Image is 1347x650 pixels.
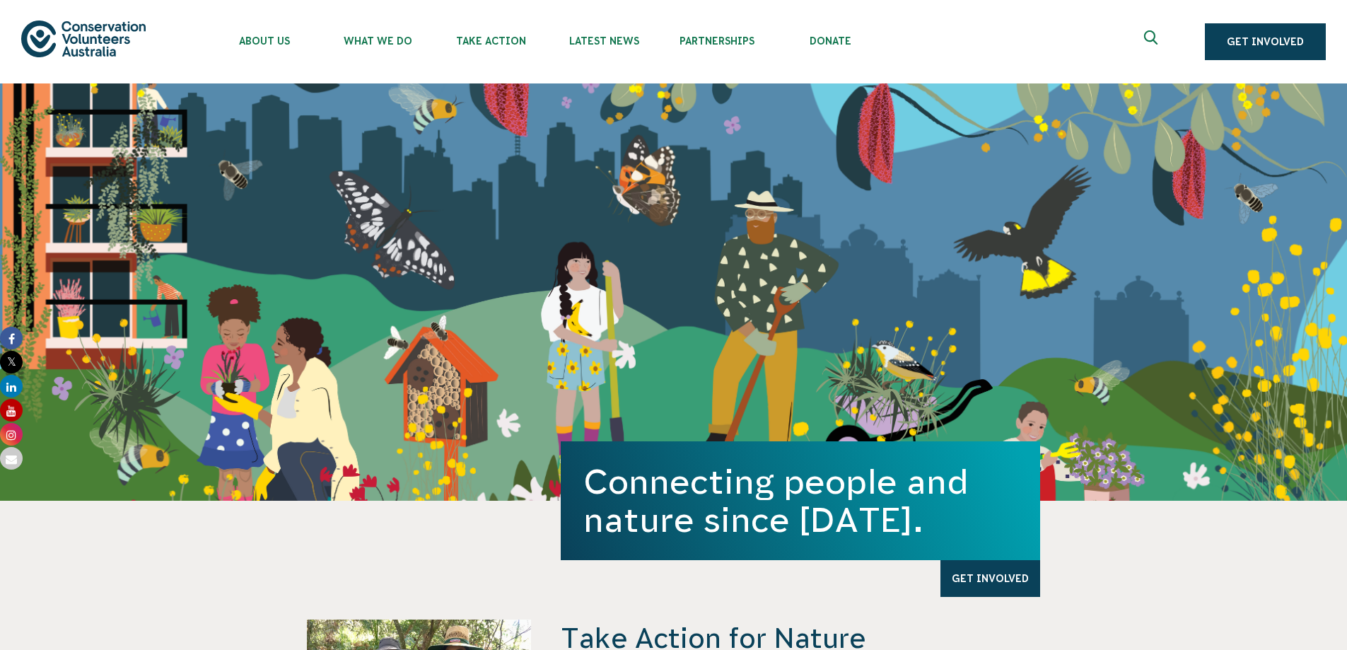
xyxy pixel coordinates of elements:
[940,560,1040,597] a: Get Involved
[208,35,321,47] span: About Us
[21,21,146,57] img: logo.svg
[1205,23,1326,60] a: Get Involved
[660,35,774,47] span: Partnerships
[1136,25,1170,59] button: Expand search box Close search box
[1144,30,1162,53] span: Expand search box
[583,463,1017,539] h1: Connecting people and nature since [DATE].
[774,35,887,47] span: Donate
[547,35,660,47] span: Latest News
[434,35,547,47] span: Take Action
[321,35,434,47] span: What We Do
